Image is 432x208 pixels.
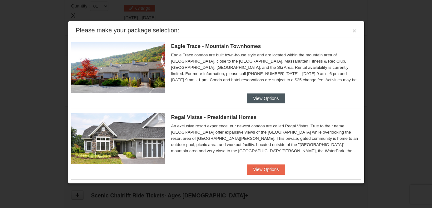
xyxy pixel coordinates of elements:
button: × [353,28,356,34]
img: 19218983-1-9b289e55.jpg [71,42,165,93]
span: Regal Vistas - Presidential Homes [171,114,257,120]
span: Eagle Trace - Mountain Townhomes [171,43,261,49]
button: View Options [247,164,285,174]
div: Please make your package selection: [76,27,179,33]
button: View Options [247,93,285,103]
img: 19218991-1-902409a9.jpg [71,113,165,164]
div: Eagle Trace condos are built town-house style and are located within the mountain area of [GEOGRA... [171,52,361,83]
div: An exclusive resort experience, our newest condos are called Regal Vistas. True to their name, [G... [171,123,361,154]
